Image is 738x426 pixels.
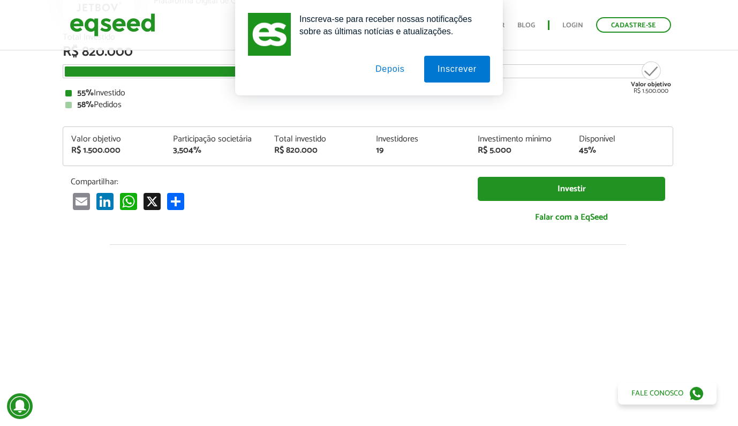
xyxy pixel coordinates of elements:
a: Compartilhar [165,192,186,210]
a: Fale conosco [618,382,717,405]
div: 45% [579,146,665,155]
button: Depois [362,56,418,83]
button: Inscrever [424,56,490,83]
div: Participação societária [173,135,259,144]
a: Falar com a EqSeed [478,206,665,228]
div: 3,504% [173,146,259,155]
div: 19 [376,146,462,155]
a: Investir [478,177,665,201]
a: Email [71,192,92,210]
div: R$ 1.500.000 [71,146,157,155]
div: Investimento mínimo [478,135,563,144]
strong: 58% [77,98,94,112]
p: Compartilhar: [71,177,462,187]
div: Disponível [579,135,665,144]
div: Total investido [274,135,360,144]
img: notification icon [248,13,291,56]
div: Inscreva-se para receber nossas notificações sobre as últimas notícias e atualizações. [291,13,490,38]
a: WhatsApp [118,192,139,210]
div: R$ 820.000 [274,146,360,155]
a: LinkedIn [94,192,116,210]
a: X [141,192,163,210]
div: Pedidos [65,101,671,109]
div: Valor objetivo [71,135,157,144]
div: Investidores [376,135,462,144]
div: R$ 5.000 [478,146,563,155]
